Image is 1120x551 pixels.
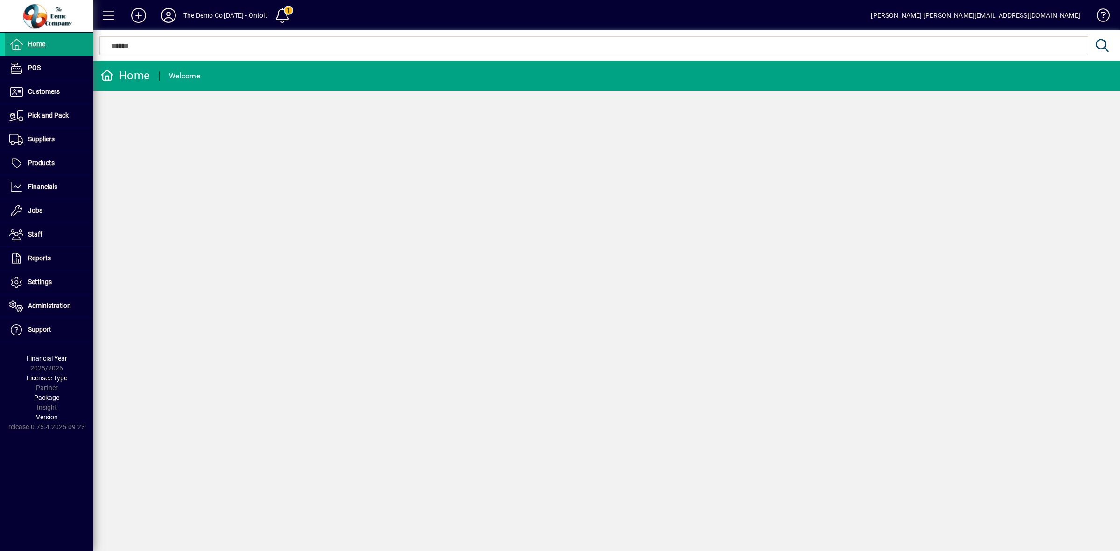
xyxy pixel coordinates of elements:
[5,175,93,199] a: Financials
[5,128,93,151] a: Suppliers
[28,64,41,71] span: POS
[5,104,93,127] a: Pick and Pack
[34,394,59,401] span: Package
[5,223,93,246] a: Staff
[28,302,71,309] span: Administration
[28,278,52,286] span: Settings
[5,199,93,223] a: Jobs
[28,159,55,167] span: Products
[5,247,93,270] a: Reports
[27,374,67,382] span: Licensee Type
[5,56,93,80] a: POS
[169,69,200,84] div: Welcome
[28,88,60,95] span: Customers
[28,40,45,48] span: Home
[1090,2,1108,32] a: Knowledge Base
[100,68,150,83] div: Home
[28,135,55,143] span: Suppliers
[871,8,1080,23] div: [PERSON_NAME] [PERSON_NAME][EMAIL_ADDRESS][DOMAIN_NAME]
[5,318,93,342] a: Support
[27,355,67,362] span: Financial Year
[28,326,51,333] span: Support
[28,207,42,214] span: Jobs
[36,413,58,421] span: Version
[28,230,42,238] span: Staff
[124,7,154,24] button: Add
[5,80,93,104] a: Customers
[28,254,51,262] span: Reports
[5,271,93,294] a: Settings
[5,152,93,175] a: Products
[28,112,69,119] span: Pick and Pack
[28,183,57,190] span: Financials
[154,7,183,24] button: Profile
[5,294,93,318] a: Administration
[183,8,267,23] div: The Demo Co [DATE] - Ontoit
